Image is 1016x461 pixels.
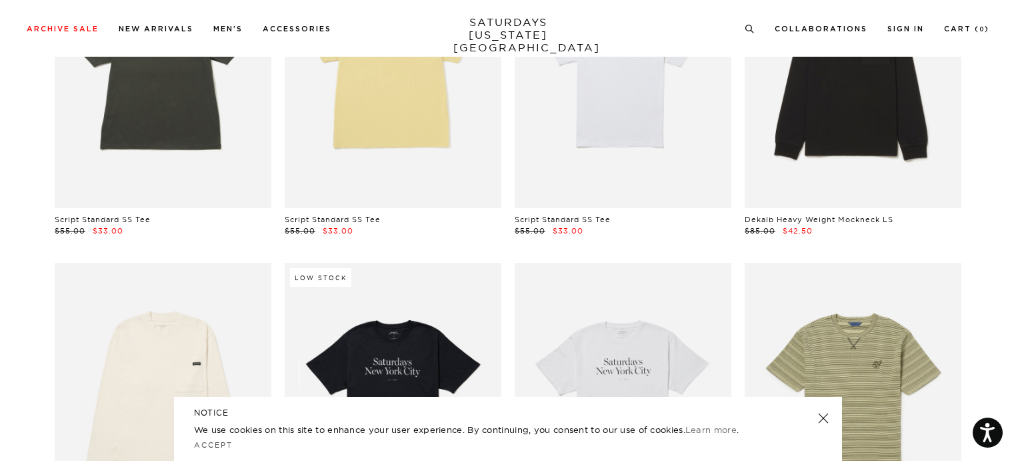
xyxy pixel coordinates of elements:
[515,215,611,224] a: Script Standard SS Tee
[55,226,85,236] span: $55.00
[55,215,151,224] a: Script Standard SS Tee
[775,25,867,33] a: Collaborations
[515,226,545,236] span: $55.00
[263,25,331,33] a: Accessories
[745,215,893,224] a: Dekalb Heavy Weight Mockneck LS
[685,424,737,435] a: Learn more
[194,407,822,419] h5: NOTICE
[27,25,99,33] a: Archive Sale
[944,25,989,33] a: Cart (0)
[745,226,775,236] span: $85.00
[783,226,813,236] span: $42.50
[290,268,351,287] div: Low Stock
[285,226,315,236] span: $55.00
[213,25,243,33] a: Men's
[553,226,583,236] span: $33.00
[194,423,775,436] p: We use cookies on this site to enhance your user experience. By continuing, you consent to our us...
[887,25,924,33] a: Sign In
[285,215,381,224] a: Script Standard SS Tee
[323,226,353,236] span: $33.00
[194,440,233,450] a: Accept
[119,25,193,33] a: New Arrivals
[453,16,563,54] a: SATURDAYS[US_STATE][GEOGRAPHIC_DATA]
[979,27,985,33] small: 0
[93,226,123,236] span: $33.00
